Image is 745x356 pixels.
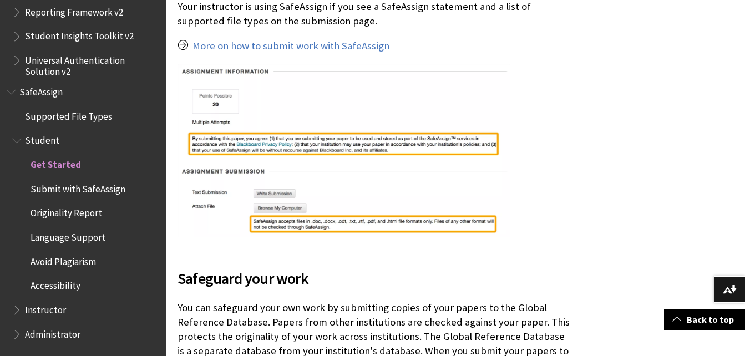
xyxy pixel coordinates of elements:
span: Instructor [25,301,66,316]
nav: Book outline for Blackboard SafeAssign [7,83,160,343]
span: Originality Report [31,204,102,219]
a: More on how to submit work with SafeAssign [192,39,389,53]
span: Universal Authentication Solution v2 [25,51,159,77]
span: Submit with SafeAssign [31,180,125,195]
span: Get Started [31,155,81,170]
span: Student [25,131,59,146]
span: Administrator [25,325,80,340]
span: Safeguard your work [178,267,570,290]
span: Accessibility [31,277,80,292]
a: Back to top [664,309,745,330]
span: Language Support [31,228,105,243]
span: Supported File Types [25,107,112,122]
span: Reporting Framework v2 [25,3,123,18]
span: SafeAssign [19,83,63,98]
span: Student Insights Toolkit v2 [25,27,134,42]
span: Avoid Plagiarism [31,252,96,267]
